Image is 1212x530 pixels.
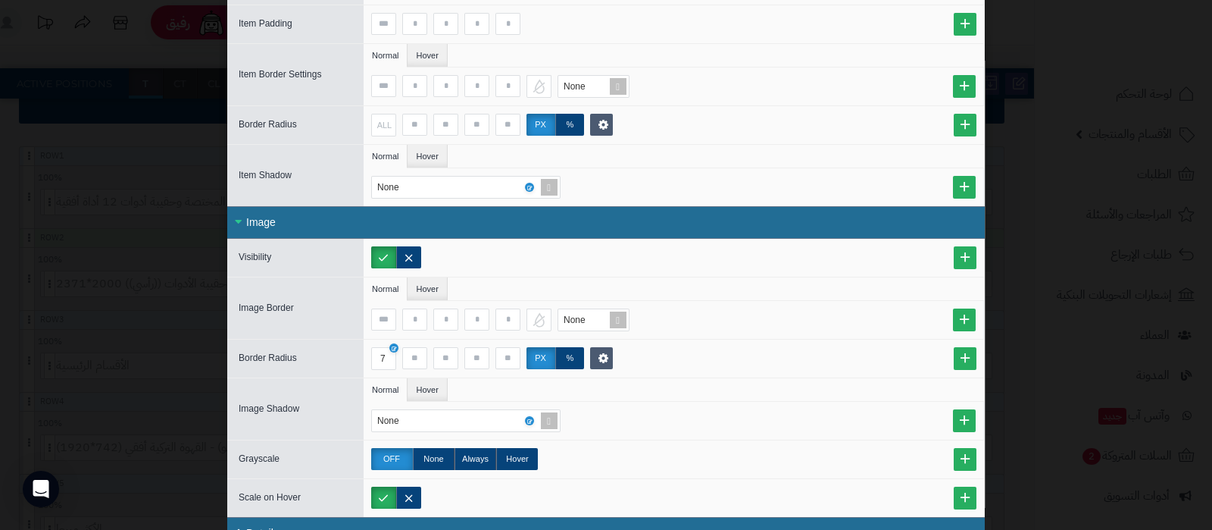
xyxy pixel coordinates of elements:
[239,492,301,503] span: Scale on Hover
[526,347,555,369] label: px
[239,303,294,313] span: Image Border
[408,145,447,168] li: Hover
[408,44,447,67] li: Hover
[239,170,292,180] span: Item Shadow
[364,278,408,300] li: Normal
[239,18,292,29] span: Item Padding
[364,378,408,401] li: Normal
[239,252,271,262] span: Visibility
[364,44,408,67] li: Normal
[371,448,413,470] label: OFF
[454,448,496,470] label: Always
[23,471,59,507] div: Open Intercom Messenger
[239,353,297,363] span: Border Radius
[555,347,584,369] label: %
[239,69,321,80] span: Item Border Settings
[227,206,985,239] div: Image
[413,448,454,470] label: None
[408,378,447,401] li: Hover
[239,119,297,130] span: Border Radius
[496,448,538,470] label: Hover
[239,453,280,464] span: Grayscale
[380,348,386,369] div: 7
[408,278,447,300] li: Hover
[564,315,586,325] span: None
[377,177,414,198] div: None
[377,410,414,431] div: None
[370,114,392,136] div: ALL
[564,81,586,92] span: None
[555,114,584,136] label: %
[526,114,555,136] label: px
[239,403,299,414] span: Image Shadow
[364,145,408,168] li: Normal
